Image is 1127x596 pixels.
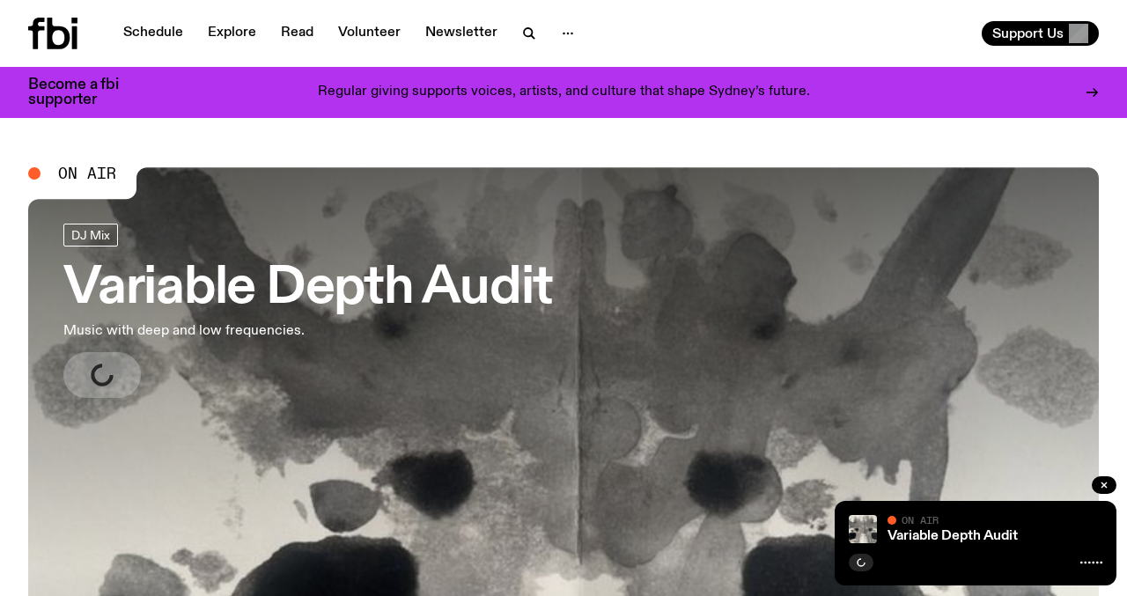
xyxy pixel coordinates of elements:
[982,21,1099,46] button: Support Us
[58,166,116,181] span: On Air
[197,21,267,46] a: Explore
[63,224,118,246] a: DJ Mix
[28,77,141,107] h3: Become a fbi supporter
[63,224,553,398] a: Variable Depth AuditMusic with deep and low frequencies.
[318,85,810,100] p: Regular giving supports voices, artists, and culture that shape Sydney’s future.
[63,320,514,342] p: Music with deep and low frequencies.
[415,21,508,46] a: Newsletter
[328,21,411,46] a: Volunteer
[113,21,194,46] a: Schedule
[63,264,553,313] h3: Variable Depth Audit
[71,228,110,241] span: DJ Mix
[902,514,939,526] span: On Air
[992,26,1064,41] span: Support Us
[270,21,324,46] a: Read
[849,515,877,543] img: A black and white Rorschach
[888,529,1018,543] a: Variable Depth Audit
